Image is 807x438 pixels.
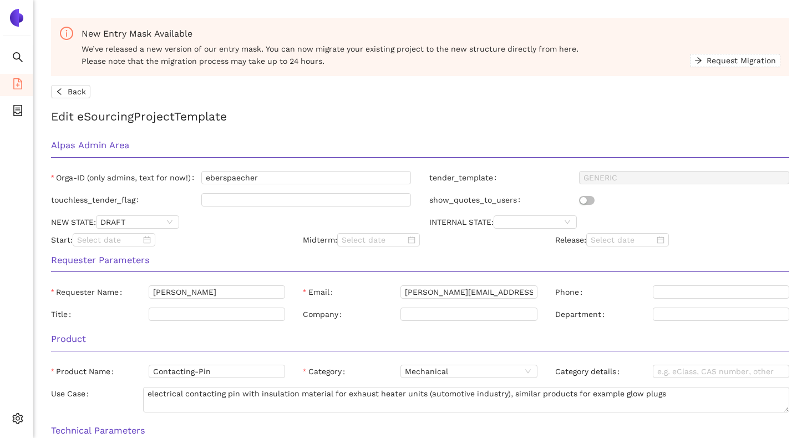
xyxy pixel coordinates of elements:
h3: Requester Parameters [51,253,789,268]
span: DRAFT [100,216,175,228]
input: Email [400,285,537,299]
div: INTERNAL STATE: [420,215,799,229]
span: Back [68,85,86,98]
h2: Edit eSourcing Project Template [51,107,789,125]
label: Use Case [51,387,93,400]
input: Phone [653,285,789,299]
button: show_quotes_to_users [579,196,595,205]
label: Category details [555,365,624,378]
label: Email [303,285,337,299]
input: Requester Name [149,285,285,299]
input: Department [653,308,789,321]
h3: Product [51,332,789,346]
input: tender_template [579,171,789,184]
label: show_quotes_to_users [429,193,525,207]
input: touchless_tender_flag [201,193,412,207]
span: left [55,88,63,97]
input: Select date [77,234,141,246]
span: Request Migration [707,54,776,67]
span: setting [12,409,23,431]
input: Select date [342,234,405,246]
label: Category [303,365,349,378]
h3: Technical Parameters [51,424,789,438]
label: tender_template [429,171,501,184]
textarea: Use Case [143,387,789,412]
span: file-add [12,74,23,97]
div: New Entry Mask Available [82,27,780,41]
label: Title [51,308,75,321]
label: touchless_tender_flag [51,193,143,207]
label: Product Name [51,365,118,378]
div: Release: [546,233,798,246]
img: Logo [8,9,26,27]
button: leftBack [51,85,90,98]
input: Company [400,308,537,321]
label: Department [555,308,609,321]
button: arrow-rightRequest Migration [690,54,780,67]
span: Mechanical [405,365,532,377]
label: Orga-ID (only admins, text for now!) [51,171,199,184]
label: Company [303,308,346,321]
span: info-circle [60,27,73,40]
div: Midterm: [294,233,546,246]
label: Requester Name [51,285,126,299]
span: search [12,48,23,70]
label: Phone [555,285,587,299]
div: NEW STATE: [42,215,420,229]
input: Category details [653,365,789,378]
span: We’ve released a new version of our entry mask. You can now migrate your existing project to the ... [82,43,690,67]
input: Title [149,308,285,321]
div: Start: [42,233,294,246]
input: Product Name [149,365,285,378]
input: Select date [591,234,654,246]
input: Orga-ID (only admins, text for now!) [201,171,412,184]
h3: Alpas Admin Area [51,138,789,153]
span: arrow-right [694,57,702,66]
span: container [12,101,23,123]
